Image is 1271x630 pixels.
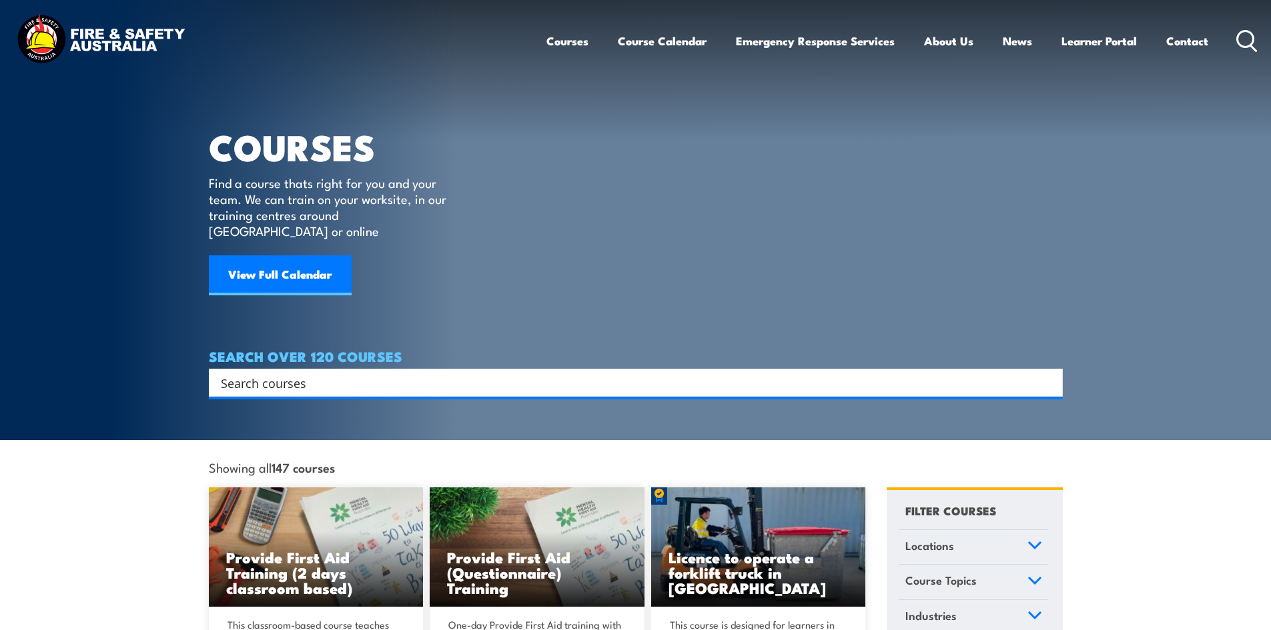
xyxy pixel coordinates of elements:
[1003,23,1032,59] a: News
[905,537,954,555] span: Locations
[618,23,707,59] a: Course Calendar
[1039,373,1058,392] button: Search magnifier button
[651,487,866,607] a: Licence to operate a forklift truck in [GEOGRAPHIC_DATA]
[1062,23,1137,59] a: Learner Portal
[924,23,973,59] a: About Us
[209,349,1063,363] h4: SEARCH OVER 120 COURSES
[669,549,849,595] h3: Licence to operate a forklift truck in [GEOGRAPHIC_DATA]
[905,571,977,589] span: Course Topics
[224,373,1036,392] form: Search form
[209,131,466,162] h1: COURSES
[1166,23,1208,59] a: Contact
[209,175,452,239] p: Find a course thats right for you and your team. We can train on your worksite, in our training c...
[272,458,335,476] strong: 147 courses
[899,565,1048,599] a: Course Topics
[905,607,957,625] span: Industries
[905,501,996,519] h4: FILTER COURSES
[736,23,895,59] a: Emergency Response Services
[899,530,1048,565] a: Locations
[651,487,866,607] img: Licence to operate a forklift truck Training
[209,487,424,607] img: Mental Health First Aid Training (Standard) – Classroom
[221,373,1033,393] input: Search input
[209,460,335,474] span: Showing all
[546,23,588,59] a: Courses
[430,487,645,607] img: Mental Health First Aid Training (Standard) – Blended Classroom
[430,487,645,607] a: Provide First Aid (Questionnaire) Training
[209,255,352,295] a: View Full Calendar
[447,549,627,595] h3: Provide First Aid (Questionnaire) Training
[209,487,424,607] a: Provide First Aid Training (2 days classroom based)
[226,549,406,595] h3: Provide First Aid Training (2 days classroom based)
